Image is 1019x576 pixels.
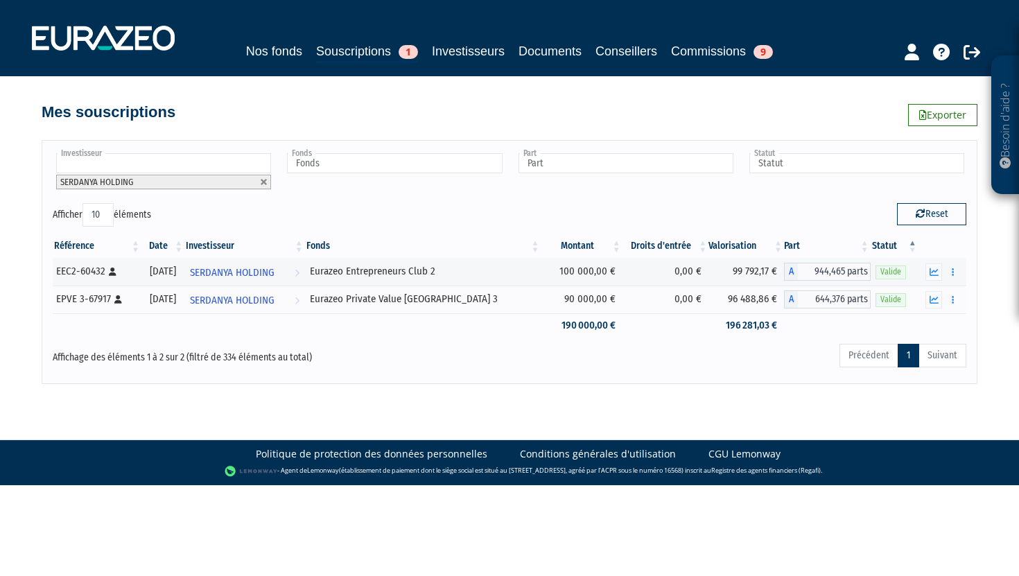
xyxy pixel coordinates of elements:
a: Exporter [908,104,977,126]
th: Droits d'entrée: activer pour trier la colonne par ordre croissant [622,234,708,258]
span: SERDANYA HOLDING [190,260,275,286]
a: 1 [898,344,919,367]
span: A [784,263,798,281]
td: 90 000,00 € [541,286,622,313]
div: Eurazeo Entrepreneurs Club 2 [310,264,537,279]
th: Date: activer pour trier la colonne par ordre croissant [141,234,184,258]
div: EEC2-60432 [56,264,137,279]
p: Besoin d'aide ? [998,63,1013,188]
span: Valide [876,265,906,279]
a: CGU Lemonway [708,447,781,461]
span: 9 [754,45,773,59]
img: 1732889491-logotype_eurazeo_blanc_rvb.png [32,26,175,51]
span: A [784,290,798,308]
a: Conseillers [595,42,657,61]
th: Référence : activer pour trier la colonne par ordre croissant [53,234,141,258]
a: Investisseurs [432,42,505,61]
a: Registre des agents financiers (Regafi) [711,466,821,475]
a: Souscriptions1 [316,42,418,63]
i: [Français] Personne physique [109,268,116,276]
td: 100 000,00 € [541,258,622,286]
h4: Mes souscriptions [42,104,175,121]
span: SERDANYA HOLDING [60,177,133,187]
button: Reset [897,203,966,225]
a: SERDANYA HOLDING [184,258,304,286]
span: 944,465 parts [798,263,870,281]
div: - Agent de (établissement de paiement dont le siège social est situé au [STREET_ADDRESS], agréé p... [14,464,1005,478]
th: Investisseur: activer pour trier la colonne par ordre croissant [184,234,304,258]
td: 0,00 € [622,286,708,313]
td: 196 281,03 € [708,313,784,338]
a: Politique de protection des données personnelles [256,447,487,461]
span: 1 [399,45,418,59]
th: Montant: activer pour trier la colonne par ordre croissant [541,234,622,258]
div: Affichage des éléments 1 à 2 sur 2 (filtré de 334 éléments au total) [53,342,421,365]
a: Commissions9 [671,42,773,61]
a: Lemonway [307,466,339,475]
div: [DATE] [146,264,180,279]
td: 99 792,17 € [708,258,784,286]
span: 644,376 parts [798,290,870,308]
td: 96 488,86 € [708,286,784,313]
div: [DATE] [146,292,180,306]
select: Afficheréléments [82,203,114,227]
a: SERDANYA HOLDING [184,286,304,313]
th: Part: activer pour trier la colonne par ordre croissant [784,234,870,258]
div: A - Eurazeo Entrepreneurs Club 2 [784,263,870,281]
a: Documents [519,42,582,61]
span: Valide [876,293,906,306]
span: SERDANYA HOLDING [190,288,275,313]
div: Eurazeo Private Value [GEOGRAPHIC_DATA] 3 [310,292,537,306]
td: 190 000,00 € [541,313,622,338]
div: A - Eurazeo Private Value Europe 3 [784,290,870,308]
a: Conditions générales d'utilisation [520,447,676,461]
td: 0,00 € [622,258,708,286]
i: Voir l'investisseur [295,288,299,313]
div: EPVE 3-67917 [56,292,137,306]
i: Voir l'investisseur [295,260,299,286]
i: [Français] Personne physique [114,295,122,304]
label: Afficher éléments [53,203,151,227]
th: Valorisation: activer pour trier la colonne par ordre croissant [708,234,784,258]
img: logo-lemonway.png [225,464,278,478]
th: Statut : activer pour trier la colonne par ordre d&eacute;croissant [871,234,918,258]
th: Fonds: activer pour trier la colonne par ordre croissant [305,234,541,258]
a: Nos fonds [246,42,302,61]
